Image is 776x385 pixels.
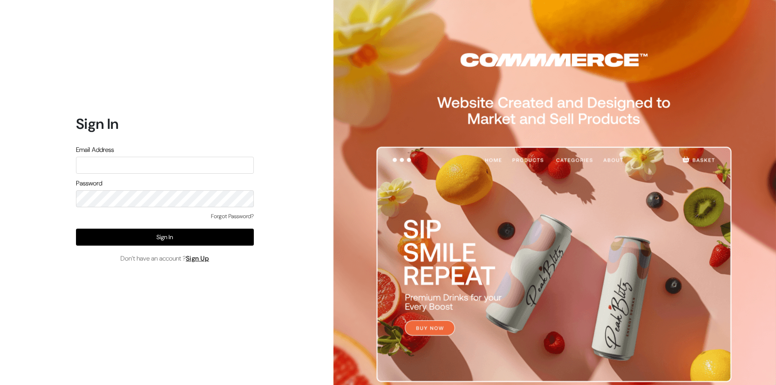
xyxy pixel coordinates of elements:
[76,145,114,155] label: Email Address
[211,212,254,221] a: Forgot Password?
[186,254,209,263] a: Sign Up
[120,254,209,263] span: Don’t have an account ?
[76,179,102,188] label: Password
[76,115,254,133] h1: Sign In
[76,229,254,246] button: Sign In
